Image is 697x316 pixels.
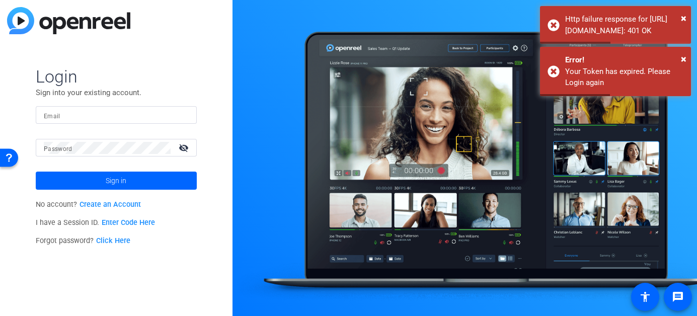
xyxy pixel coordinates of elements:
[7,7,130,34] img: blue-gradient.svg
[639,291,651,303] mat-icon: accessibility
[173,140,197,155] mat-icon: visibility_off
[106,168,126,193] span: Sign in
[565,66,683,89] div: Your Token has expired. Please Login again
[102,218,155,227] a: Enter Code Here
[44,113,60,120] mat-label: Email
[681,51,686,66] button: Close
[681,11,686,26] button: Close
[36,172,197,190] button: Sign in
[36,200,141,209] span: No account?
[565,54,683,66] div: Error!
[96,236,130,245] a: Click Here
[36,66,197,87] span: Login
[36,218,155,227] span: I have a Session ID.
[36,87,197,98] p: Sign into your existing account.
[80,200,141,209] a: Create an Account
[36,236,130,245] span: Forgot password?
[44,145,72,152] mat-label: Password
[565,14,683,36] div: Http failure response for https://capture.openreel.com/api/videos/1351410/download-url?video_type...
[44,109,189,121] input: Enter Email Address
[672,291,684,303] mat-icon: message
[681,53,686,65] span: ×
[681,12,686,24] span: ×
